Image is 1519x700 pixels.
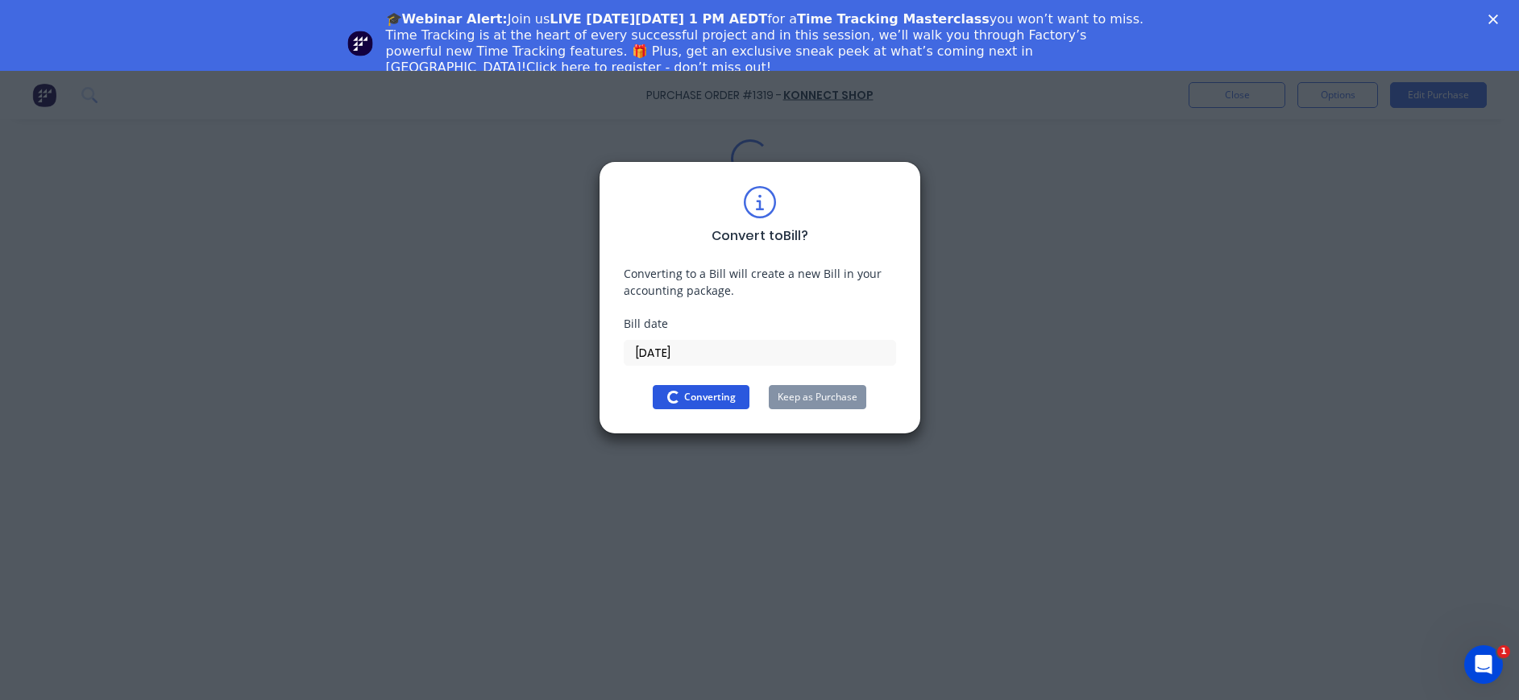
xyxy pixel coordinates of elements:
[624,315,896,332] div: Bill date
[624,265,896,299] div: Converting to a Bill will create a new Bill in your accounting package.
[347,31,373,56] img: Profile image for Team
[386,11,508,27] b: 🎓Webinar Alert:
[1488,14,1504,24] div: Close
[684,390,736,404] span: Converting
[526,60,771,75] a: Click here to register - don’t miss out!
[653,385,749,409] button: Converting
[386,11,1147,76] div: Join us for a you won’t want to miss. Time Tracking is at the heart of every successful project a...
[712,226,808,246] div: Convert to Bill ?
[550,11,767,27] b: LIVE [DATE][DATE] 1 PM AEDT
[1497,645,1510,658] span: 1
[1464,645,1503,684] iframe: Intercom live chat
[797,11,990,27] b: Time Tracking Masterclass
[769,385,866,409] button: Keep as Purchase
